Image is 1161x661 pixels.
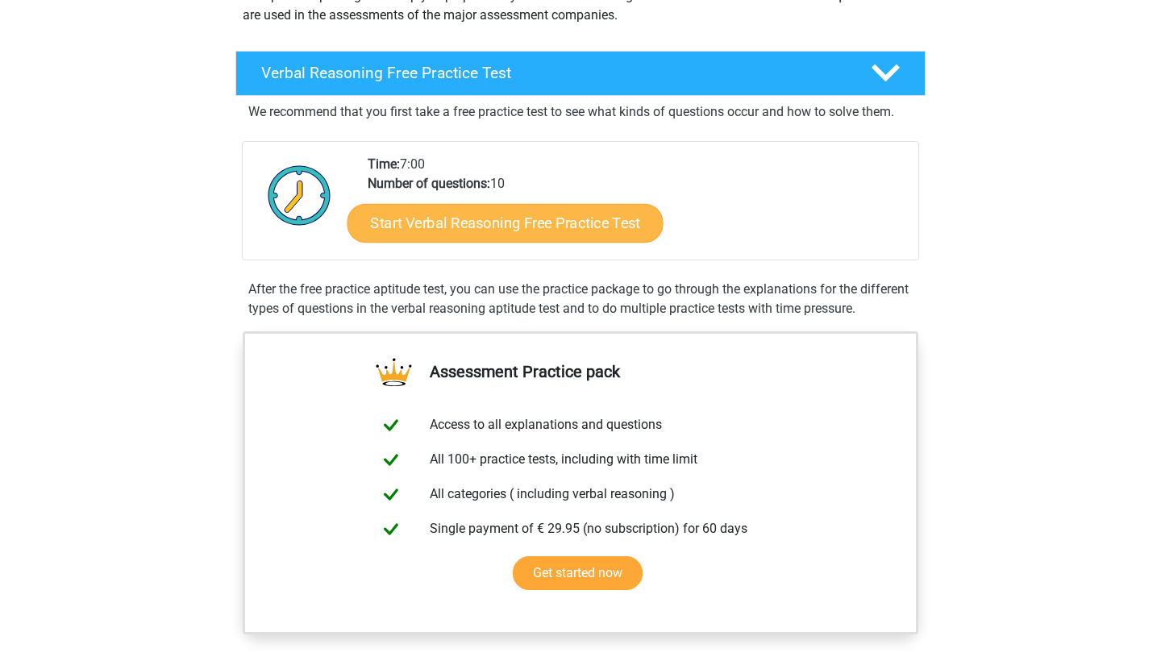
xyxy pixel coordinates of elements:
a: Get started now [513,556,643,590]
img: Clock [259,155,340,235]
a: Verbal Reasoning Free Practice Test [229,51,932,96]
div: After the free practice aptitude test, you can use the practice package to go through the explana... [242,280,919,318]
p: We recommend that you first take a free practice test to see what kinds of questions occur and ho... [248,102,913,122]
b: Number of questions: [368,176,490,191]
b: Time: [368,156,400,172]
div: 7:00 10 [356,155,918,260]
h4: Verbal Reasoning Free Practice Test [261,64,845,82]
a: Start Verbal Reasoning Free Practice Test [347,204,664,243]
